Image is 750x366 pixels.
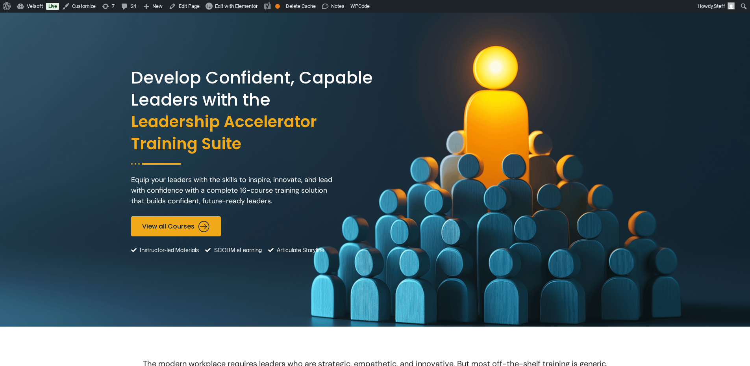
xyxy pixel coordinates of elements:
[131,67,373,155] h2: Develop Confident, Capable Leaders with the
[131,216,221,236] a: View all Courses
[714,3,725,9] span: Steff
[46,3,59,10] a: Live
[131,111,373,155] span: Leadership Accelerator Training Suite
[215,3,257,9] span: Edit with Elementor
[131,175,339,206] p: Equip your leaders with the skills to inspire, innovate, and lead with confidence with a complete...
[142,223,194,230] span: View all Courses
[138,240,199,260] span: Instructor-led Materials
[275,240,324,260] span: Articulate Storyline
[212,240,262,260] span: SCORM eLearning
[275,4,280,9] div: OK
